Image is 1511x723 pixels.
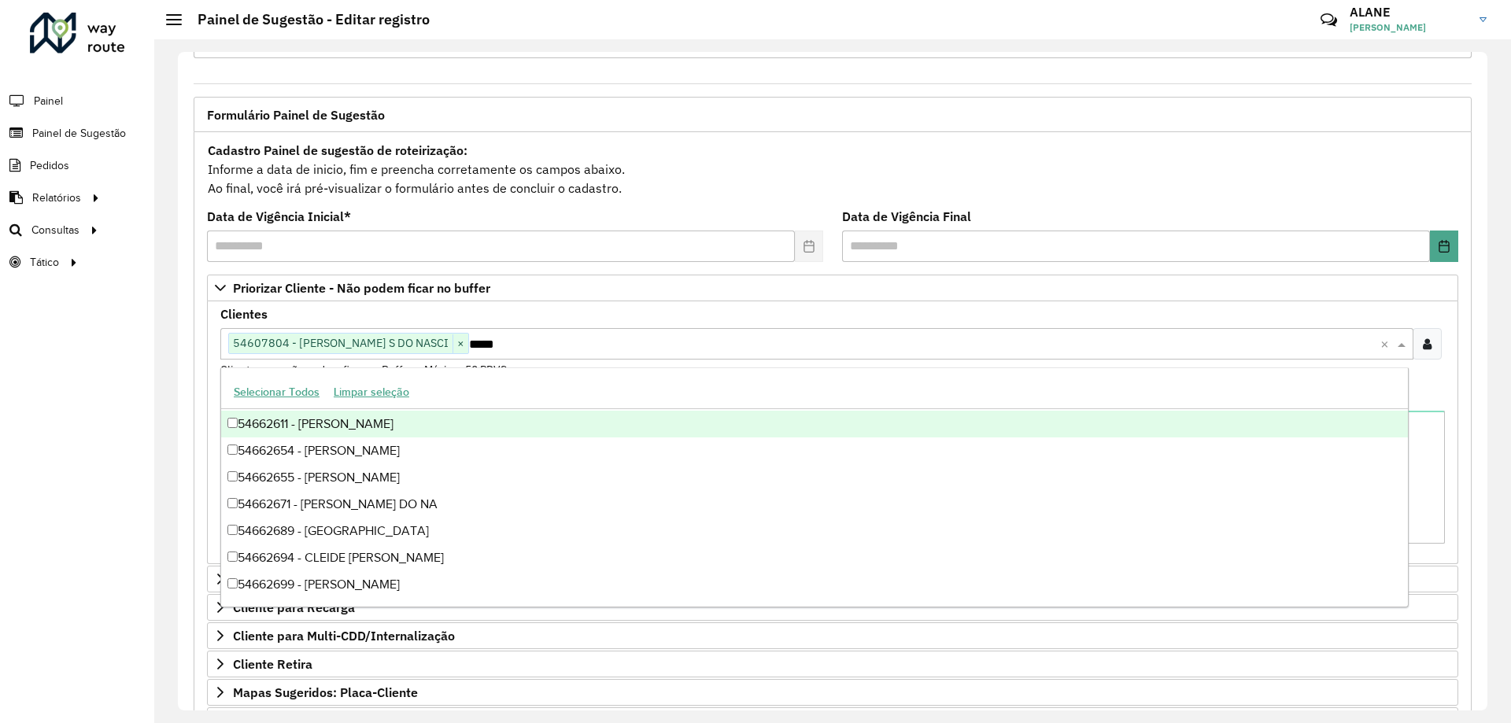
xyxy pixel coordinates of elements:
div: 54662655 - [PERSON_NAME] [221,464,1408,491]
span: Formulário Painel de Sugestão [207,109,385,121]
span: [PERSON_NAME] [1350,20,1468,35]
div: 54662689 - [GEOGRAPHIC_DATA] [221,518,1408,544]
h2: Painel de Sugestão - Editar registro [182,11,430,28]
strong: Cadastro Painel de sugestão de roteirização: [208,142,467,158]
span: × [453,334,468,353]
span: 54607804 - [PERSON_NAME] S DO NASCI [229,334,453,352]
ng-dropdown-panel: Options list [220,367,1409,607]
span: Painel [34,93,63,109]
div: 54662694 - CLEIDE [PERSON_NAME] [221,544,1408,571]
label: Clientes [220,304,268,323]
span: Cliente Retira [233,658,312,670]
div: 54662654 - [PERSON_NAME] [221,437,1408,464]
span: Cliente para Recarga [233,601,355,614]
span: Painel de Sugestão [32,125,126,142]
span: Mapas Sugeridos: Placa-Cliente [233,686,418,699]
span: Consultas [31,222,79,238]
div: Informe a data de inicio, fim e preencha corretamente os campos abaixo. Ao final, você irá pré-vi... [207,140,1458,198]
div: Priorizar Cliente - Não podem ficar no buffer [207,301,1458,564]
div: 54662611 - [PERSON_NAME] [221,411,1408,437]
span: Priorizar Cliente - Não podem ficar no buffer [233,282,490,294]
span: Relatórios [32,190,81,206]
div: 54662699 - [PERSON_NAME] [221,571,1408,598]
span: Cliente para Multi-CDD/Internalização [233,629,455,642]
label: Data de Vigência Final [842,207,971,226]
label: Data de Vigência Inicial [207,207,351,226]
a: Preservar Cliente - Devem ficar no buffer, não roteirizar [207,566,1458,592]
h3: ALANE [1350,5,1468,20]
span: Tático [30,254,59,271]
span: Pedidos [30,157,69,174]
span: Clear all [1380,334,1394,353]
button: Choose Date [1430,231,1458,262]
button: Limpar seleção [327,380,416,404]
a: Cliente para Multi-CDD/Internalização [207,622,1458,649]
button: Selecionar Todos [227,380,327,404]
a: Mapas Sugeridos: Placa-Cliente [207,679,1458,706]
a: Contato Rápido [1312,3,1346,37]
small: Clientes que não podem ficar no Buffer – Máximo 50 PDVS [220,363,507,377]
div: 54662671 - [PERSON_NAME] DO NA [221,491,1408,518]
a: Cliente para Recarga [207,594,1458,621]
a: Cliente Retira [207,651,1458,677]
a: Priorizar Cliente - Não podem ficar no buffer [207,275,1458,301]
